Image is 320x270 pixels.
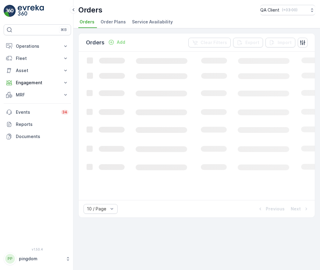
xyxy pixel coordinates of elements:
span: Service Availability [132,19,173,25]
button: Operations [4,40,71,52]
p: Clear Filters [201,40,227,46]
p: Engagement [16,80,59,86]
button: Previous [257,205,285,213]
p: QA Client [260,7,279,13]
p: Add [117,39,125,45]
p: ⌘B [61,27,67,32]
button: Engagement [4,77,71,89]
button: Export [233,38,263,47]
p: Asset [16,67,59,74]
button: MRF [4,89,71,101]
p: Documents [16,133,69,140]
button: Add [106,39,128,46]
p: Next [291,206,301,212]
span: v 1.50.4 [4,247,71,251]
p: Reports [16,121,69,127]
p: Export [245,40,259,46]
p: Fleet [16,55,59,61]
p: 34 [62,110,67,115]
button: Fleet [4,52,71,64]
p: Operations [16,43,59,49]
p: Import [278,40,292,46]
a: Events34 [4,106,71,118]
p: Orders [86,38,105,47]
span: Orders [80,19,94,25]
img: logo [4,5,16,17]
p: MRF [16,92,59,98]
p: ( +03:00 ) [282,8,297,12]
p: Previous [266,206,285,212]
button: Import [265,38,295,47]
button: QA Client(+03:00) [260,5,315,15]
span: Order Plans [101,19,126,25]
button: PPpingdom [4,252,71,265]
div: PP [5,254,15,264]
button: Clear Filters [188,38,231,47]
img: logo_light-DOdMpM7g.png [18,5,44,17]
p: Events [16,109,57,115]
p: Orders [78,5,102,15]
button: Asset [4,64,71,77]
p: pingdom [19,256,62,262]
a: Documents [4,130,71,143]
a: Reports [4,118,71,130]
button: Next [290,205,310,213]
